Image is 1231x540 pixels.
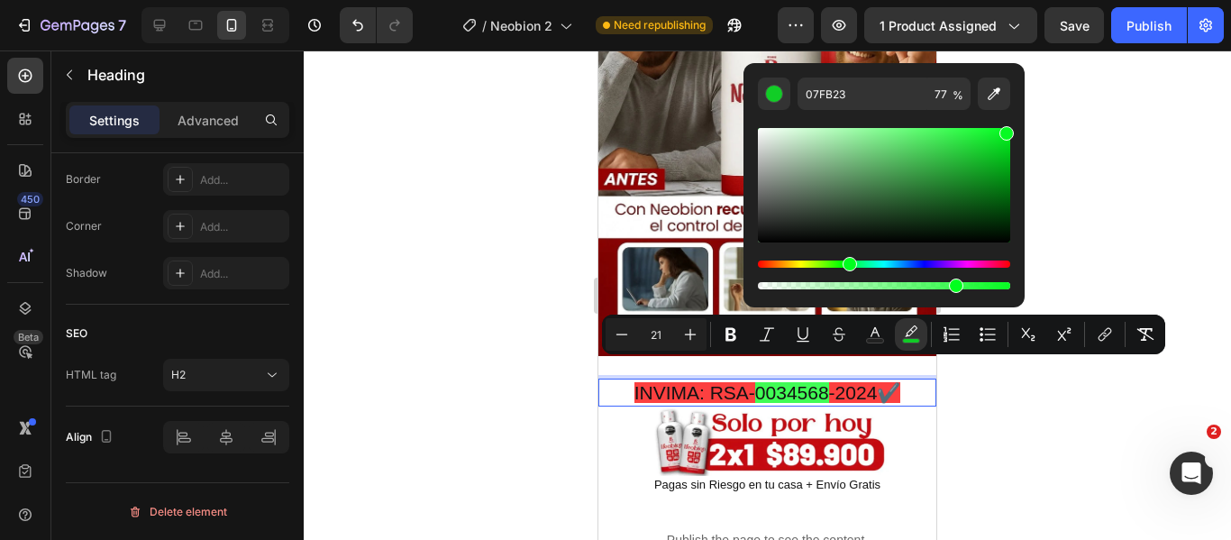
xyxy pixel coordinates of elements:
[17,192,43,206] div: 450
[880,16,997,35] span: 1 product assigned
[87,64,282,86] p: Heading
[163,359,289,391] button: H2
[1170,452,1213,495] iframe: Intercom live chat
[758,261,1010,268] div: Hue
[602,315,1165,354] div: Editor contextual toolbar
[1111,7,1187,43] button: Publish
[200,266,285,282] div: Add...
[490,16,552,35] span: Neobion 2
[14,330,43,344] div: Beta
[798,78,927,110] input: E.g FFFFFF
[66,325,87,342] div: SEO
[66,171,101,188] div: Border
[118,14,126,36] p: 7
[200,172,285,188] div: Add...
[1060,18,1090,33] span: Save
[614,17,706,33] span: Need republishing
[171,368,186,381] span: H2
[1126,16,1172,35] div: Publish
[1207,425,1221,439] span: 2
[1044,7,1104,43] button: Save
[953,86,963,105] span: %
[7,7,134,43] button: 7
[66,426,117,450] div: Align
[66,367,116,383] div: HTML tag
[128,501,227,523] div: Delete element
[864,7,1037,43] button: 1 product assigned
[178,111,239,130] p: Advanced
[340,7,413,43] div: Undo/Redo
[66,265,107,281] div: Shadow
[89,111,140,130] p: Settings
[598,50,936,540] iframe: Design area
[482,16,487,35] span: /
[66,218,102,234] div: Corner
[200,219,285,235] div: Add...
[66,498,289,526] button: Delete element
